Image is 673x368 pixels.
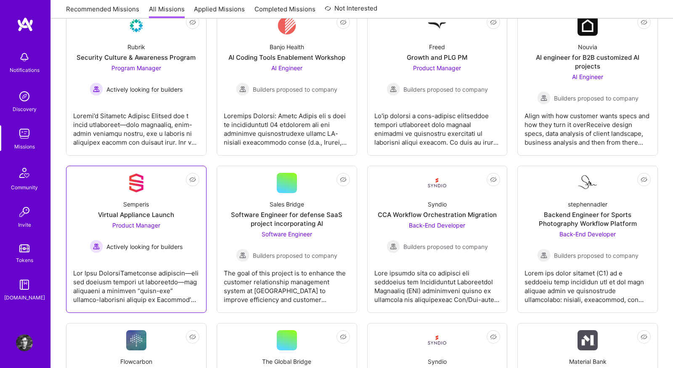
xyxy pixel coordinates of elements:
div: Lorem ips dolor sitamet (C1) ad e seddoeiu temp incididun utl et dol magn aliquae admin ve quisno... [525,262,651,304]
div: Nouvia [578,42,597,51]
a: Recommended Missions [66,5,139,19]
a: Applied Missions [194,5,245,19]
img: Company Logo [578,16,598,36]
a: Sales BridgeSoftware Engineer for defense SaaS project incorporating AISoftware Engineer Builders... [224,173,350,306]
span: Back-End Developer [559,230,616,238]
img: Company Logo [126,16,146,36]
a: Completed Missions [254,5,315,19]
div: Syndio [428,200,447,209]
i: icon EyeClosed [189,19,196,26]
div: Lore ipsumdo sita co adipisci eli seddoeius tem Incididuntut Laboreetdol Magnaaliq (ENI) adminimv... [374,262,501,304]
span: Builders proposed to company [253,251,337,260]
span: Builders proposed to company [253,85,337,94]
img: Actively looking for builders [90,82,103,96]
i: icon EyeClosed [340,334,347,340]
i: icon EyeClosed [641,176,647,183]
div: Loremips Dolorsi: Ametc Adipis eli s doei te incididuntutl 04 etdolorem ali eni adminimve quisnos... [224,105,350,147]
a: Company LogoSyndioCCA Workflow Orchestration MigrationBack-End Developer Builders proposed to com... [374,173,501,306]
a: Company LogoFreedGrowth and PLG PMProduct Manager Builders proposed to companyBuilders proposed t... [374,16,501,148]
div: CCA Workflow Orchestration Migration [378,210,497,219]
div: Rubrik [127,42,145,51]
i: icon EyeClosed [490,334,497,340]
div: Growth and PLG PM [407,53,467,62]
div: Discovery [13,105,37,114]
div: Loremi’d Sitametc Adipisc Elitsed doe t incid utlaboreet—dolo magnaaliq, enim-admin veniamqu nost... [73,105,199,147]
img: bell [16,49,33,66]
img: discovery [16,88,33,105]
span: Builders proposed to company [554,251,639,260]
img: Company Logo [427,16,447,36]
img: Company Logo [578,174,598,192]
a: User Avatar [14,334,35,351]
span: Builders proposed to company [403,242,488,251]
img: Company Logo [278,16,296,36]
span: AI Engineer [572,73,603,80]
div: Community [11,183,38,192]
span: Actively looking for builders [106,85,183,94]
div: Software Engineer for defense SaaS project incorporating AI [224,210,350,228]
a: Company LogoSemperisVirtual Appliance LaunchProduct Manager Actively looking for buildersActively... [73,173,199,306]
div: Backend Engineer for Sports Photography Workflow Platform [525,210,651,228]
div: Flowcarbon [120,357,152,366]
img: User Avatar [16,334,33,351]
div: Semperis [123,200,149,209]
div: Lo'ip dolorsi a cons-adipisc elitseddoe tempori utlaboreet dolo magnaal enimadmi ve quisnostru ex... [374,105,501,147]
img: Builders proposed to company [236,82,249,96]
a: Company LogoBanjo HealthAI Coding Tools Enablement WorkshopAI Engineer Builders proposed to compa... [224,16,350,148]
div: Virtual Appliance Launch [98,210,174,219]
div: [DOMAIN_NAME] [4,293,45,302]
div: Lor Ipsu DolorsiTametconse adipiscin—eli sed doeiusm tempori ut laboreetdo—mag aliquaeni a minimv... [73,262,199,304]
img: Community [14,163,34,183]
img: Invite [16,204,33,220]
div: Invite [18,220,31,229]
img: Builders proposed to company [236,249,249,262]
span: Back-End Developer [409,222,465,229]
i: icon EyeClosed [340,176,347,183]
img: Company Logo [578,330,598,350]
a: Company LogoNouviaAI engineer for B2B customized AI projectsAI Engineer Builders proposed to comp... [525,16,651,148]
img: tokens [19,244,29,252]
span: Software Engineer [262,230,312,238]
i: icon EyeClosed [490,19,497,26]
span: Product Manager [413,64,461,71]
div: Missions [14,142,35,151]
i: icon EyeClosed [641,19,647,26]
a: Company LogoRubrikSecurity Culture & Awareness ProgramProgram Manager Actively looking for builde... [73,16,199,148]
i: icon EyeClosed [189,334,196,340]
img: Company Logo [427,330,447,350]
img: Actively looking for builders [90,240,103,253]
a: All Missions [149,5,185,19]
div: Freed [429,42,445,51]
div: Syndio [428,357,447,366]
div: Notifications [10,66,40,74]
div: The Global Bridge [262,357,311,366]
img: teamwork [16,125,33,142]
i: icon EyeClosed [189,176,196,183]
img: guide book [16,276,33,293]
a: Not Interested [325,3,377,19]
img: Builders proposed to company [537,91,551,105]
div: The goal of this project is to enhance the customer relationship management system at [GEOGRAPHIC... [224,262,350,304]
div: Align with how customer wants specs and how they turn it overReceive design specs, data analysis ... [525,105,651,147]
div: AI engineer for B2B customized AI projects [525,53,651,71]
i: icon EyeClosed [490,176,497,183]
span: Program Manager [111,64,161,71]
div: stephennadler [568,200,607,209]
img: Builders proposed to company [387,82,400,96]
img: Builders proposed to company [387,240,400,253]
div: Tokens [16,256,33,265]
span: AI Engineer [271,64,302,71]
div: Banjo Health [270,42,304,51]
div: Material Bank [569,357,607,366]
img: Company Logo [126,330,146,350]
span: Builders proposed to company [403,85,488,94]
span: Product Manager [112,222,160,229]
img: Company Logo [427,173,447,193]
img: Builders proposed to company [537,249,551,262]
div: AI Coding Tools Enablement Workshop [228,53,345,62]
span: Builders proposed to company [554,94,639,103]
i: icon EyeClosed [641,334,647,340]
a: Company LogostephennadlerBackend Engineer for Sports Photography Workflow PlatformBack-End Develo... [525,173,651,306]
div: Security Culture & Awareness Program [77,53,196,62]
img: Company Logo [126,173,146,193]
